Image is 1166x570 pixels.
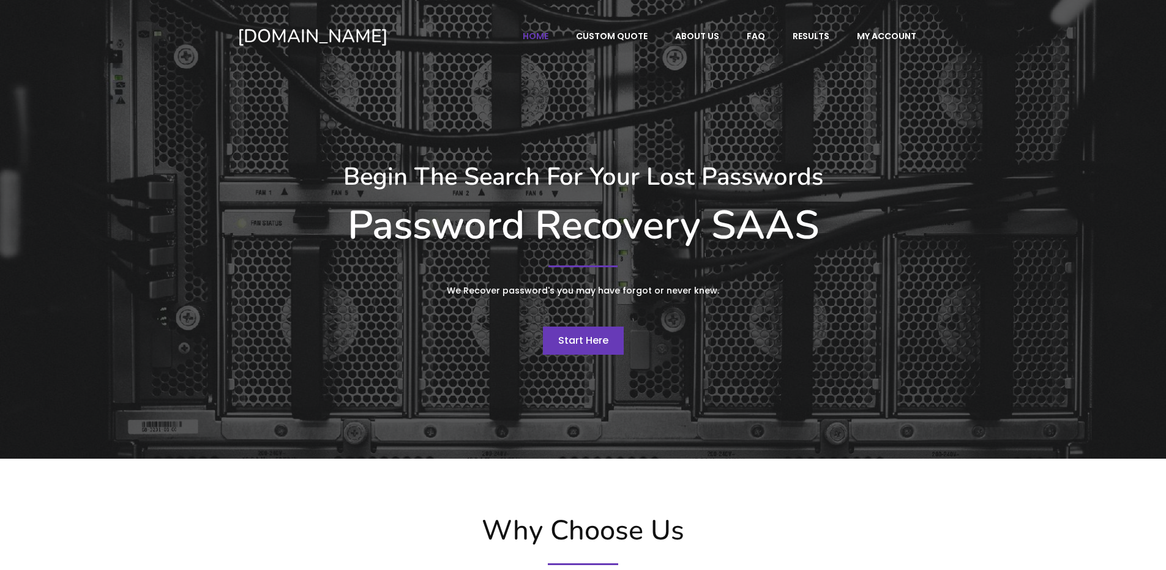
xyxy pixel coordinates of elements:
[662,24,732,48] a: About Us
[510,24,561,48] a: Home
[543,327,624,355] a: Start Here
[558,333,608,347] span: Start Here
[844,24,929,48] a: My account
[237,162,929,191] h3: Begin The Search For Your Lost Passwords
[563,24,660,48] a: Custom Quote
[237,202,929,250] h1: Password Recovery SAAS
[675,31,719,42] span: About Us
[231,514,935,547] h2: Why Choose Us
[237,24,472,48] a: [DOMAIN_NAME]
[793,31,829,42] span: Results
[734,24,778,48] a: FAQ
[747,31,765,42] span: FAQ
[523,31,548,42] span: Home
[780,24,842,48] a: Results
[857,31,916,42] span: My account
[576,31,648,42] span: Custom Quote
[354,283,813,298] p: We Recover password's you may have forgot or never knew.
